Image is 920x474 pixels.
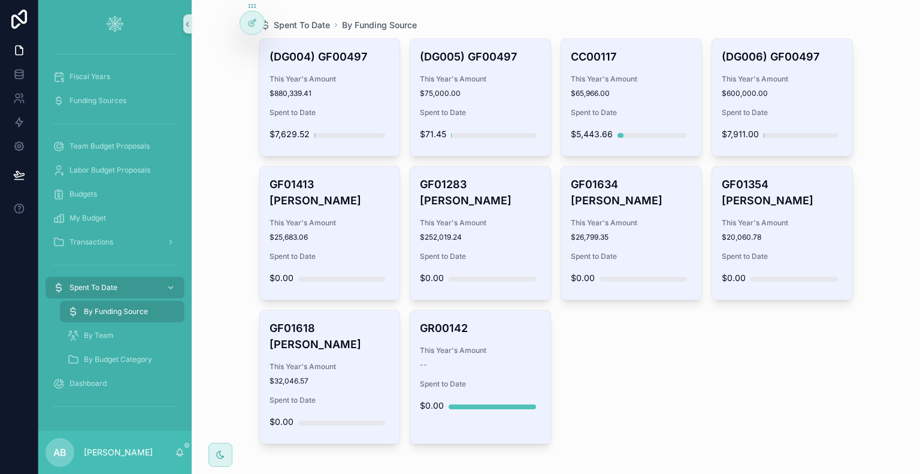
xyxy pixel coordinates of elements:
a: GF01618 [PERSON_NAME]This Year's Amount$32,046.57Spent to Date$0.00 [259,310,401,444]
a: GF01634 [PERSON_NAME]This Year's Amount$26,799.35Spent to Date$0.00 [561,166,702,300]
a: GR00142This Year's Amount--Spent to Date$0.00 [410,310,551,444]
p: [PERSON_NAME] [84,446,153,458]
span: $880,339.41 [270,89,391,98]
span: Spent to Date [270,252,391,261]
span: Spent to Date [420,379,541,389]
span: This Year's Amount [270,362,391,372]
h4: GR00142 [420,320,541,336]
span: $20,060.78 [722,233,843,242]
span: This Year's Amount [420,218,541,228]
span: This Year's Amount [420,74,541,84]
div: $71.45 [420,122,446,146]
h4: (DG005) GF00497 [420,49,541,65]
span: $600,000.00 [722,89,843,98]
span: By Budget Category [84,355,152,364]
span: Budgets [69,189,97,199]
span: Spent to Date [571,108,692,117]
a: GF01354 [PERSON_NAME]This Year's Amount$20,060.78Spent to Date$0.00 [712,166,853,300]
span: -- [420,360,427,370]
a: Team Budget Proposals [46,135,184,157]
a: My Budget [46,207,184,229]
a: By Funding Source [342,19,417,31]
span: $32,046.57 [270,376,391,386]
span: $65,966.00 [571,89,692,98]
span: Dashboard [69,379,107,388]
span: Transactions [69,237,113,247]
span: Spent to Date [270,108,391,117]
span: This Year's Amount [270,74,391,84]
span: $25,683.06 [270,233,391,242]
span: My Budget [69,213,106,223]
div: $7,911.00 [722,122,759,146]
div: $0.00 [270,410,293,434]
span: Labor Budget Proposals [69,165,150,175]
span: This Year's Amount [571,218,692,228]
a: Spent To Date [259,19,330,31]
span: Spent to Date [722,108,843,117]
div: scrollable content [38,48,192,431]
span: $75,000.00 [420,89,541,98]
span: Spent to Date [420,252,541,261]
a: Dashboard [46,373,184,394]
a: By Funding Source [60,301,184,322]
a: Labor Budget Proposals [46,159,184,181]
h4: GF01413 [PERSON_NAME] [270,176,391,209]
span: $26,799.35 [571,233,692,242]
span: This Year's Amount [722,218,843,228]
div: $5,443.66 [571,122,613,146]
a: Funding Sources [46,90,184,111]
span: Fiscal Years [69,72,110,81]
a: Transactions [46,231,184,253]
a: Budgets [46,183,184,205]
span: Spent to Date [722,252,843,261]
span: Spent to Date [420,108,541,117]
a: GF01283 [PERSON_NAME]This Year's Amount$252,019.24Spent to Date$0.00 [410,166,551,300]
div: $0.00 [722,266,746,290]
span: Spent To Date [69,283,117,292]
div: $0.00 [420,266,444,290]
span: This Year's Amount [270,218,391,228]
span: Funding Sources [69,96,126,105]
div: $0.00 [571,266,595,290]
a: By Budget Category [60,349,184,370]
a: Fiscal Years [46,66,184,87]
span: By Team [84,331,114,340]
span: Team Budget Proposals [69,141,150,151]
a: CC00117This Year's Amount$65,966.00Spent to Date$5,443.66 [561,38,702,156]
img: App logo [105,14,125,34]
a: (DG005) GF00497This Year's Amount$75,000.00Spent to Date$71.45 [410,38,551,156]
h4: CC00117 [571,49,692,65]
h4: GF01634 [PERSON_NAME] [571,176,692,209]
span: Spent To Date [274,19,330,31]
a: (DG004) GF00497This Year's Amount$880,339.41Spent to Date$7,629.52 [259,38,401,156]
span: AB [53,445,66,460]
span: By Funding Source [84,307,148,316]
div: $7,629.52 [270,122,310,146]
h4: (DG006) GF00497 [722,49,843,65]
a: (DG006) GF00497This Year's Amount$600,000.00Spent to Date$7,911.00 [712,38,853,156]
div: $0.00 [420,394,444,418]
h4: (DG004) GF00497 [270,49,391,65]
span: $252,019.24 [420,233,541,242]
span: This Year's Amount [571,74,692,84]
a: Spent To Date [46,277,184,298]
h4: GF01283 [PERSON_NAME] [420,176,541,209]
h4: GF01618 [PERSON_NAME] [270,320,391,352]
div: $0.00 [270,266,293,290]
h4: GF01354 [PERSON_NAME] [722,176,843,209]
a: By Team [60,325,184,346]
span: This Year's Amount [722,74,843,84]
span: Spent to Date [571,252,692,261]
span: Spent to Date [270,395,391,405]
a: GF01413 [PERSON_NAME]This Year's Amount$25,683.06Spent to Date$0.00 [259,166,401,300]
span: This Year's Amount [420,346,541,355]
